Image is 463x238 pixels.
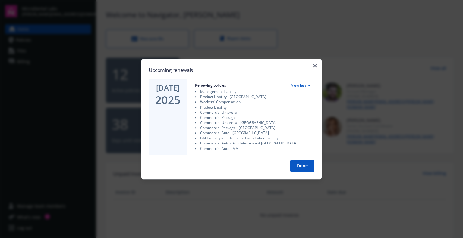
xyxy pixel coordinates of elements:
li: Product Liability - [GEOGRAPHIC_DATA] [195,94,310,100]
li: Commercial Package - [GEOGRAPHIC_DATA] [195,125,310,130]
li: Commercial Auto - All States except [GEOGRAPHIC_DATA] [195,141,310,146]
div: View less [291,83,310,88]
li: Workers' Compensation [195,100,310,105]
li: Commercial Package [195,115,310,120]
li: Commercial Auto - MA [195,146,310,151]
div: [DATE] [156,83,179,93]
li: Management Liability [195,89,310,94]
button: Done [290,160,314,172]
h2: Upcoming renewals [149,66,314,74]
div: Renewing policies [195,83,226,88]
li: Product Liability [195,105,310,110]
li: Commercial Umbrella - [GEOGRAPHIC_DATA] [195,120,310,125]
div: 2025 [155,94,181,106]
li: Commercial Auto - [GEOGRAPHIC_DATA] [195,131,310,136]
li: Commercial Umbrella [195,110,310,115]
li: E&O with Cyber - Tech E&O with Cyber Liability [195,136,310,141]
